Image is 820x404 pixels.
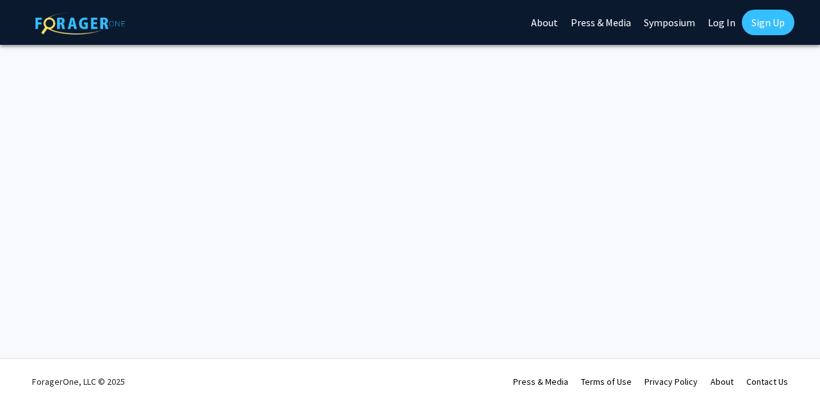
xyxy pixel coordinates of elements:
a: Press & Media [513,376,568,387]
a: Terms of Use [581,376,632,387]
img: ForagerOne Logo [35,12,125,35]
div: ForagerOne, LLC © 2025 [32,359,125,404]
a: Privacy Policy [644,376,698,387]
a: Contact Us [746,376,788,387]
a: About [710,376,734,387]
a: Sign Up [742,10,794,35]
